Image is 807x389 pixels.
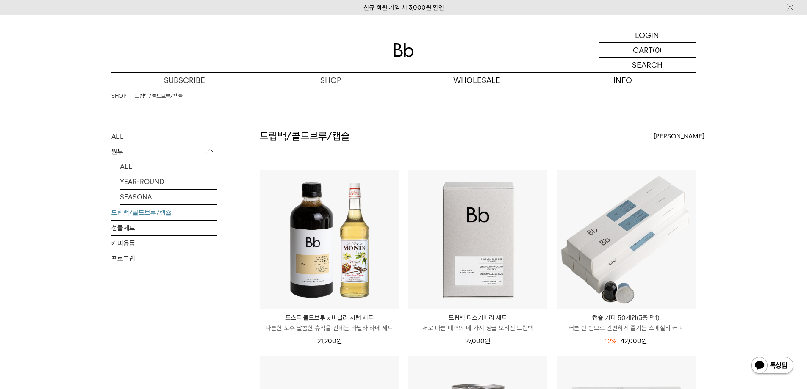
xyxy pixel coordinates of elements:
p: INFO [550,73,696,88]
a: SEASONAL [120,190,217,204]
a: 캡슐 커피 50개입(3종 택1) 버튼 한 번으로 간편하게 즐기는 스페셜티 커피 [557,313,696,333]
p: 서로 다른 매력의 네 가지 싱글 오리진 드립백 [408,323,547,333]
span: [PERSON_NAME] [654,131,704,141]
p: 토스트 콜드브루 x 바닐라 시럽 세트 [260,313,399,323]
a: SUBSCRIBE [111,73,258,88]
a: 신규 회원 가입 시 3,000원 할인 [363,4,444,11]
span: 42,000 [621,337,647,345]
a: ALL [111,129,217,144]
p: SEARCH [632,58,663,72]
p: (0) [653,43,662,57]
img: 캡슐 커피 50개입(3종 택1) [557,170,696,309]
img: 로고 [394,43,414,57]
p: 원두 [111,144,217,160]
a: LOGIN [599,28,696,43]
span: 원 [485,337,490,345]
a: 드립백/콜드브루/캡슐 [135,92,183,100]
a: 드립백/콜드브루/캡슐 [111,205,217,220]
img: 드립백 디스커버리 세트 [408,170,547,309]
p: CART [633,43,653,57]
a: 드립백 디스커버리 세트 서로 다른 매력의 네 가지 싱글 오리진 드립백 [408,313,547,333]
p: 캡슐 커피 50개입(3종 택1) [557,313,696,323]
h2: 드립백/콜드브루/캡슐 [260,129,350,143]
img: 카카오톡 채널 1:1 채팅 버튼 [750,356,794,376]
a: 선물세트 [111,221,217,235]
a: YEAR-ROUND [120,174,217,189]
p: 나른한 오후 달콤한 휴식을 건네는 바닐라 라떼 세트 [260,323,399,333]
span: 21,200 [317,337,342,345]
p: LOGIN [635,28,659,42]
img: 토스트 콜드브루 x 바닐라 시럽 세트 [260,170,399,309]
span: 27,000 [465,337,490,345]
a: CART (0) [599,43,696,58]
a: SHOP [111,92,126,100]
span: 원 [641,337,647,345]
a: SHOP [258,73,404,88]
a: 프로그램 [111,251,217,266]
p: 버튼 한 번으로 간편하게 즐기는 스페셜티 커피 [557,323,696,333]
div: 12% [605,336,616,346]
a: 토스트 콜드브루 x 바닐라 시럽 세트 나른한 오후 달콤한 휴식을 건네는 바닐라 라떼 세트 [260,313,399,333]
a: 커피용품 [111,236,217,251]
p: 드립백 디스커버리 세트 [408,313,547,323]
span: 원 [336,337,342,345]
a: ALL [120,159,217,174]
p: WHOLESALE [404,73,550,88]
